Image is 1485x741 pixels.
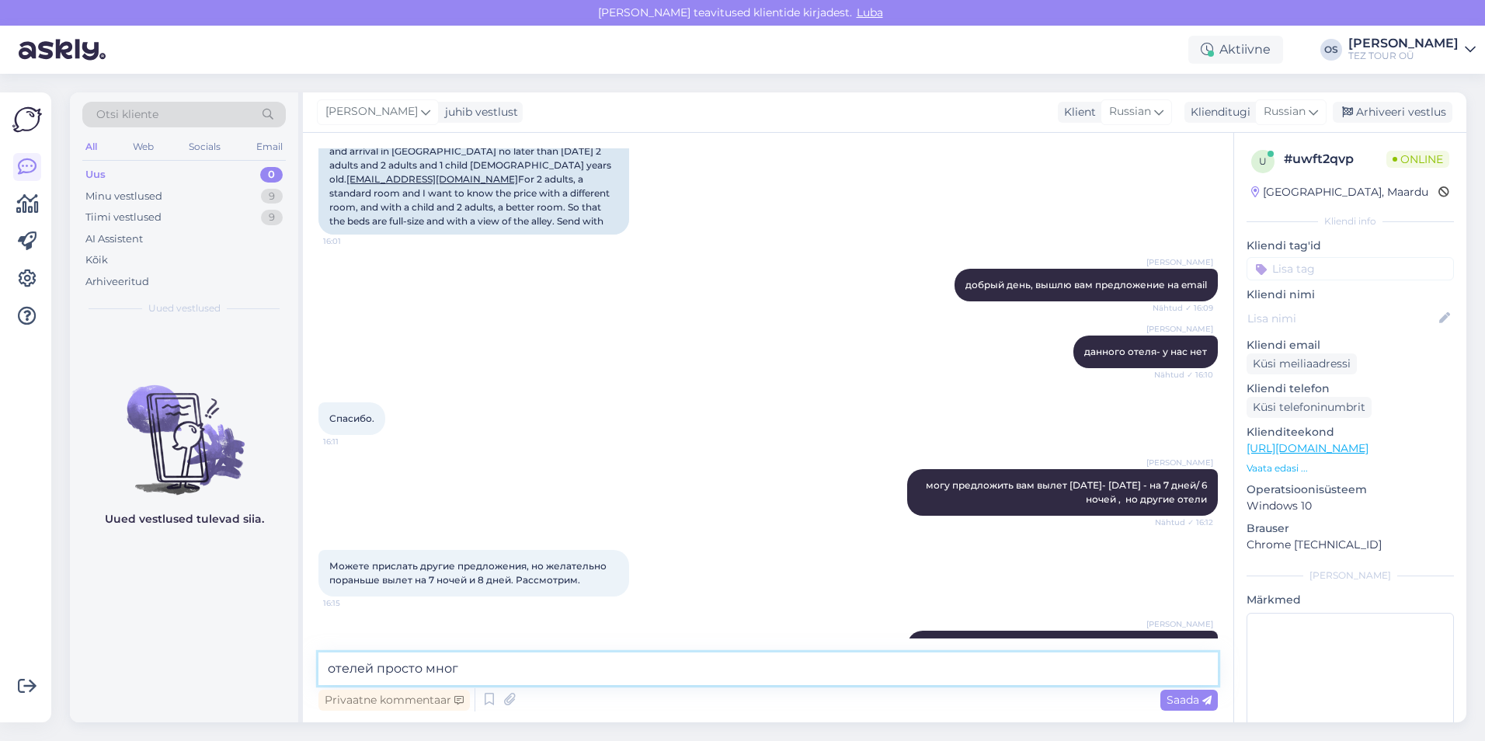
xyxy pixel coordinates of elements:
[1247,397,1372,418] div: Küsi telefoninumbrit
[318,138,629,235] div: and arrival in [GEOGRAPHIC_DATA] no later than [DATE] 2 adults and 2 adults and 1 child [DEMOGRAP...
[261,210,283,225] div: 9
[1153,302,1213,314] span: Nähtud ✓ 16:09
[852,5,888,19] span: Luba
[70,357,298,497] img: No chats
[1188,36,1283,64] div: Aktiivne
[329,560,609,586] span: Можете прислать другие предложения, но желательно пораньше вылет на 7 ночей и 8 дней. Рассмотрим.
[1247,498,1454,514] p: Windows 10
[85,231,143,247] div: AI Assistent
[261,189,283,204] div: 9
[1247,353,1357,374] div: Küsi meiliaadressi
[85,274,149,290] div: Arhiveeritud
[318,652,1218,685] textarea: отелей просто мно
[1058,104,1096,120] div: Klient
[1264,103,1306,120] span: Russian
[1247,520,1454,537] p: Brauser
[1348,37,1459,50] div: [PERSON_NAME]
[318,690,470,711] div: Privaatne kommentaar
[1247,441,1368,455] a: [URL][DOMAIN_NAME]
[926,479,1209,505] span: могу предложить вам вылет [DATE]- [DATE] - на 7 дней/ 6 ночей , но другие отели
[1333,102,1452,123] div: Arhiveeri vestlus
[1386,151,1449,168] span: Online
[1247,424,1454,440] p: Klienditeekond
[105,511,264,527] p: Uued vestlused tulevad siia.
[85,189,162,204] div: Minu vestlused
[1154,369,1213,381] span: Nähtud ✓ 16:10
[130,137,157,157] div: Web
[1251,184,1428,200] div: [GEOGRAPHIC_DATA], Maardu
[1084,346,1207,357] span: данного отеля- у нас нет
[186,137,224,157] div: Socials
[1348,50,1459,62] div: TEZ TOUR OÜ
[323,597,381,609] span: 16:15
[1146,457,1213,468] span: [PERSON_NAME]
[1247,257,1454,280] input: Lisa tag
[323,436,381,447] span: 16:11
[96,106,158,123] span: Otsi kliente
[1184,104,1250,120] div: Klienditugi
[1259,155,1267,167] span: u
[323,235,381,247] span: 16:01
[1320,39,1342,61] div: OS
[1247,310,1436,327] input: Lisa nimi
[1167,693,1212,707] span: Saada
[85,252,108,268] div: Kõik
[1146,618,1213,630] span: [PERSON_NAME]
[253,137,286,157] div: Email
[346,173,518,185] a: [EMAIL_ADDRESS][DOMAIN_NAME]
[82,137,100,157] div: All
[1247,214,1454,228] div: Kliendi info
[1284,150,1386,169] div: # uwft2qvp
[1155,517,1213,528] span: Nähtud ✓ 16:12
[1247,337,1454,353] p: Kliendi email
[85,210,162,225] div: Tiimi vestlused
[1247,287,1454,303] p: Kliendi nimi
[965,279,1207,290] span: добрый день, вышлю вам предложение на email
[260,167,283,183] div: 0
[1247,381,1454,397] p: Kliendi telefon
[85,167,106,183] div: Uus
[439,104,518,120] div: juhib vestlust
[1247,569,1454,583] div: [PERSON_NAME]
[1146,323,1213,335] span: [PERSON_NAME]
[1247,592,1454,608] p: Märkmed
[1247,482,1454,498] p: Operatsioonisüsteem
[329,412,374,424] span: Спасибо.
[1348,37,1476,62] a: [PERSON_NAME]TEZ TOUR OÜ
[1247,461,1454,475] p: Vaata edasi ...
[1109,103,1151,120] span: Russian
[12,105,42,134] img: Askly Logo
[325,103,418,120] span: [PERSON_NAME]
[1247,537,1454,553] p: Chrome [TECHNICAL_ID]
[1146,256,1213,268] span: [PERSON_NAME]
[148,301,221,315] span: Uued vestlused
[1247,238,1454,254] p: Kliendi tag'id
